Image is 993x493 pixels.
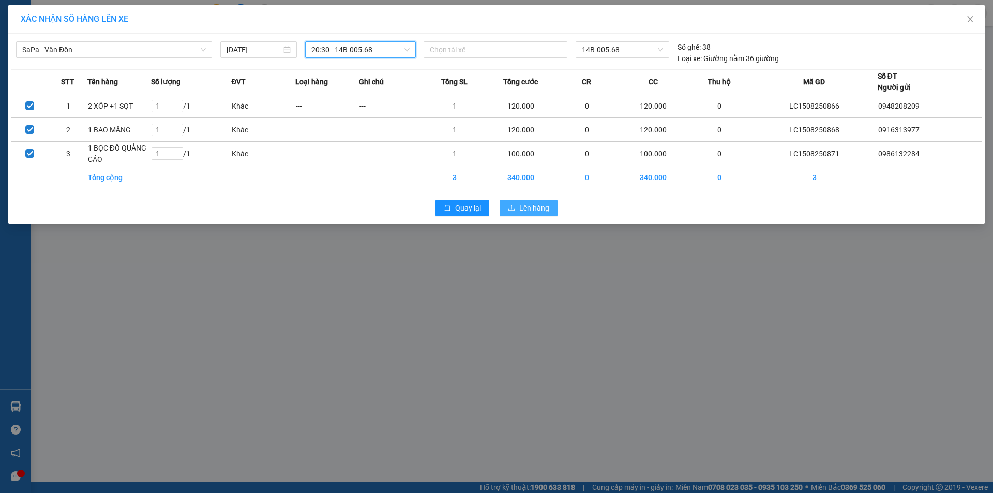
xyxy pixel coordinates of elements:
[678,41,701,53] span: Số ghế:
[5,39,104,57] strong: 024 3236 3236 -
[619,166,688,189] td: 340.000
[688,94,751,118] td: 0
[61,76,74,87] span: STT
[295,118,359,142] td: ---
[359,142,423,166] td: ---
[359,118,423,142] td: ---
[508,204,515,213] span: upload
[151,76,180,87] span: Số lượng
[87,76,118,87] span: Tên hàng
[151,118,231,142] td: / 1
[803,76,825,87] span: Mã GD
[231,94,295,118] td: Khác
[678,53,702,64] span: Loại xe:
[678,41,711,53] div: 38
[49,118,87,142] td: 2
[688,166,751,189] td: 0
[678,53,779,64] div: Giường nằm 36 giường
[22,42,206,57] span: SaPa - Vân Đồn
[503,76,538,87] span: Tổng cước
[956,5,985,34] button: Close
[423,166,486,189] td: 3
[11,5,97,27] strong: Công ty TNHH Phúc Xuyên
[49,142,87,166] td: 3
[87,94,151,118] td: 2 XỐP +1 SỌT
[423,94,486,118] td: 1
[486,142,555,166] td: 100.000
[359,94,423,118] td: ---
[519,202,549,214] span: Lên hàng
[619,142,688,166] td: 100.000
[751,142,878,166] td: LC1508250871
[231,142,295,166] td: Khác
[555,142,619,166] td: 0
[423,142,486,166] td: 1
[49,94,87,118] td: 1
[151,94,231,118] td: / 1
[555,94,619,118] td: 0
[582,76,591,87] span: CR
[500,200,558,216] button: uploadLên hàng
[555,118,619,142] td: 0
[486,166,555,189] td: 340.000
[295,76,328,87] span: Loại hàng
[22,49,103,67] strong: 0888 827 827 - 0848 827 827
[87,166,151,189] td: Tổng cộng
[751,118,878,142] td: LC1508250868
[231,76,246,87] span: ĐVT
[966,15,974,23] span: close
[486,118,555,142] td: 120.000
[87,142,151,166] td: 1 BỌC ĐỒ QUẢNG CÁO
[486,94,555,118] td: 120.000
[435,200,489,216] button: rollbackQuay lại
[21,14,128,24] span: XÁC NHẬN SỐ HÀNG LÊN XE
[359,76,384,87] span: Ghi chú
[231,118,295,142] td: Khác
[441,76,468,87] span: Tổng SL
[878,150,920,158] span: 0986132284
[295,94,359,118] td: ---
[423,118,486,142] td: 1
[444,204,451,213] span: rollback
[688,118,751,142] td: 0
[555,166,619,189] td: 0
[751,166,878,189] td: 3
[708,76,731,87] span: Thu hộ
[295,142,359,166] td: ---
[582,42,663,57] span: 14B-005.68
[688,142,751,166] td: 0
[151,142,231,166] td: / 1
[87,118,151,142] td: 1 BAO MĂNG
[311,42,410,57] span: 20:30 - 14B-005.68
[5,30,104,67] span: Gửi hàng [GEOGRAPHIC_DATA]: Hotline:
[619,118,688,142] td: 120.000
[227,44,281,55] input: 15/08/2025
[619,94,688,118] td: 120.000
[649,76,658,87] span: CC
[878,102,920,110] span: 0948208209
[878,70,911,93] div: Số ĐT Người gửi
[455,202,481,214] span: Quay lại
[751,94,878,118] td: LC1508250866
[878,126,920,134] span: 0916313977
[9,69,99,97] span: Gửi hàng Hạ Long: Hotline:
